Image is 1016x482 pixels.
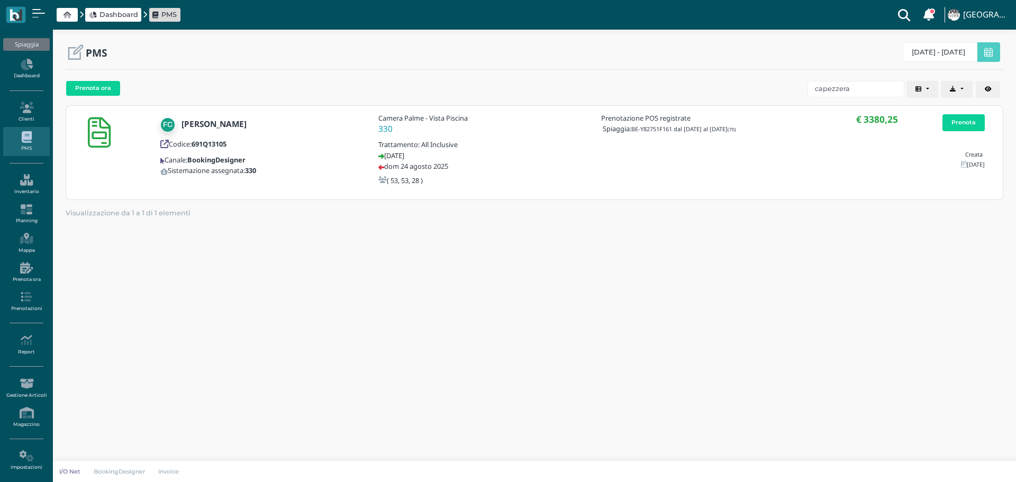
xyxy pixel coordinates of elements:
[387,177,423,184] h5: ( 53, 53, 28 )
[3,229,49,258] a: Mappa
[3,330,49,359] a: Report
[168,167,256,174] h5: Sistemazione assegnata:
[967,161,985,168] h6: [DATE]
[378,141,591,148] h5: Trattamento: All Inclusive
[3,38,49,51] div: Spiaggia
[3,374,49,403] a: Gestione Articoli
[3,199,49,229] a: Planning
[192,139,226,149] b: 691Q13105
[941,449,1007,473] iframe: Help widget launcher
[941,81,973,98] button: Export
[10,9,22,21] img: logo
[3,258,49,287] a: Prenota ora
[86,47,107,58] h2: PMS
[631,126,736,133] h6: BE-Y82751F161 dal [DATE] al [DATE]
[3,170,49,199] a: Inventario
[160,156,246,167] a: Canale:BookingDesigner
[963,11,1010,20] h4: [GEOGRAPHIC_DATA]
[384,162,448,170] h5: dom 24 agosto 2025
[187,155,246,165] b: BookingDesigner
[160,117,175,132] img: Francesco Capezzera
[856,114,898,124] b: € 3380,25
[631,126,736,136] a: BE-Y82751F161 dal [DATE] al [DATE](70)
[603,125,771,136] h5: Spiaggia:
[976,81,1000,98] button: Toggle custom view
[59,81,120,99] a: Prenota ora
[99,10,138,20] span: Dashboard
[152,10,177,20] a: PMS
[182,119,247,130] b: [PERSON_NAME]
[918,151,983,158] h6: Creata
[165,156,246,163] h5: Canale:
[728,126,736,133] small: (70)
[946,2,1010,28] a: ... [GEOGRAPHIC_DATA]
[384,152,404,159] h5: [DATE]
[3,446,49,475] a: Impostazioni
[161,10,177,20] span: PMS
[245,166,256,175] b: 330
[912,48,965,57] span: [DATE] - [DATE]
[906,81,941,98] div: Colonne
[59,467,80,476] p: I/O Net
[66,206,190,220] span: Visualizzazione da 1 a 1 di 1 elementi
[3,403,49,432] a: Magazzino
[89,10,138,20] a: Dashboard
[152,467,186,476] a: Invoice
[87,467,152,476] a: BookingDesigner
[66,81,120,96] button: Prenota ora
[378,125,591,134] h4: 330
[169,140,226,148] h5: Codice:
[942,114,985,131] a: Prenota
[948,9,959,21] img: ...
[601,114,769,122] h5: Prenotazione POS registrate
[3,127,49,156] a: PMS
[3,287,49,316] a: Prenotazioni
[808,81,904,97] input: Cerca
[378,114,591,122] h5: Camera Palme - Vista Piscina
[3,97,49,126] a: Clienti
[906,81,938,98] button: Columns
[3,54,49,84] a: Dashboard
